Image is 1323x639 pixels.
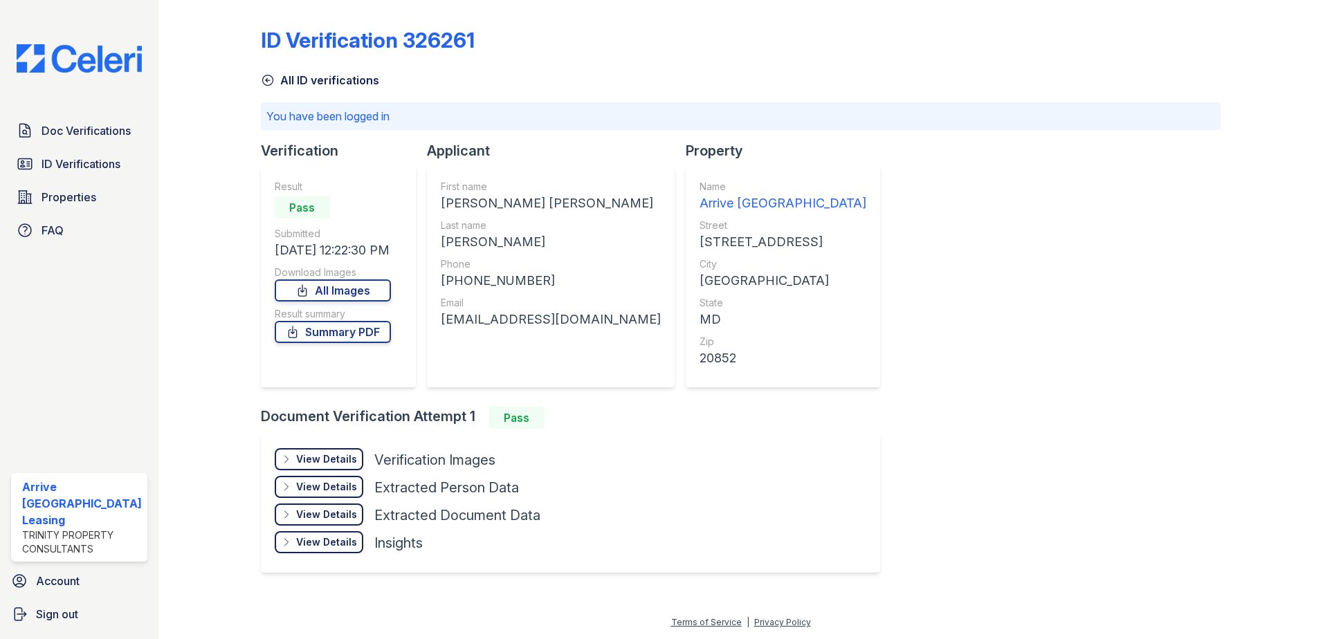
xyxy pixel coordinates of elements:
[700,335,866,349] div: Zip
[441,310,661,329] div: [EMAIL_ADDRESS][DOMAIN_NAME]
[441,194,661,213] div: [PERSON_NAME] [PERSON_NAME]
[275,279,391,302] a: All Images
[22,528,142,556] div: Trinity Property Consultants
[6,44,153,73] img: CE_Logo_Blue-a8612792a0a2168367f1c8372b55b34899dd931a85d93a1a3d3e32e68fde9ad4.png
[42,222,64,239] span: FAQ
[11,216,147,244] a: FAQ
[275,180,391,194] div: Result
[441,219,661,232] div: Last name
[36,573,80,589] span: Account
[700,232,866,252] div: [STREET_ADDRESS]
[261,141,427,160] div: Verification
[700,257,866,271] div: City
[700,349,866,368] div: 20852
[42,122,131,139] span: Doc Verifications
[11,150,147,178] a: ID Verifications
[700,180,866,194] div: Name
[261,407,891,429] div: Document Verification Attempt 1
[6,600,153,628] a: Sign out
[275,241,391,260] div: [DATE] 12:22:30 PM
[700,296,866,310] div: State
[11,117,147,145] a: Doc Verifications
[374,506,540,525] div: Extracted Document Data
[11,183,147,211] a: Properties
[700,180,866,213] a: Name Arrive [GEOGRAPHIC_DATA]
[441,180,661,194] div: First name
[275,266,391,279] div: Download Images
[275,307,391,321] div: Result summary
[275,227,391,241] div: Submitted
[296,480,357,494] div: View Details
[22,479,142,528] div: Arrive [GEOGRAPHIC_DATA] Leasing
[275,321,391,343] a: Summary PDF
[754,617,811,627] a: Privacy Policy
[427,141,686,160] div: Applicant
[374,478,519,497] div: Extracted Person Data
[42,156,120,172] span: ID Verifications
[374,450,495,470] div: Verification Images
[36,606,78,622] span: Sign out
[261,72,379,89] a: All ID verifications
[296,452,357,466] div: View Details
[441,296,661,310] div: Email
[441,271,661,290] div: [PHONE_NUMBER]
[671,617,742,627] a: Terms of Service
[296,535,357,549] div: View Details
[296,508,357,521] div: View Details
[747,617,749,627] div: |
[266,108,1216,124] p: You have been logged in
[700,310,866,329] div: MD
[374,533,423,553] div: Insights
[441,257,661,271] div: Phone
[700,194,866,213] div: Arrive [GEOGRAPHIC_DATA]
[6,567,153,595] a: Account
[489,407,545,429] div: Pass
[686,141,891,160] div: Property
[261,28,475,53] div: ID Verification 326261
[441,232,661,252] div: [PERSON_NAME]
[42,189,96,205] span: Properties
[275,196,330,219] div: Pass
[700,271,866,290] div: [GEOGRAPHIC_DATA]
[700,219,866,232] div: Street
